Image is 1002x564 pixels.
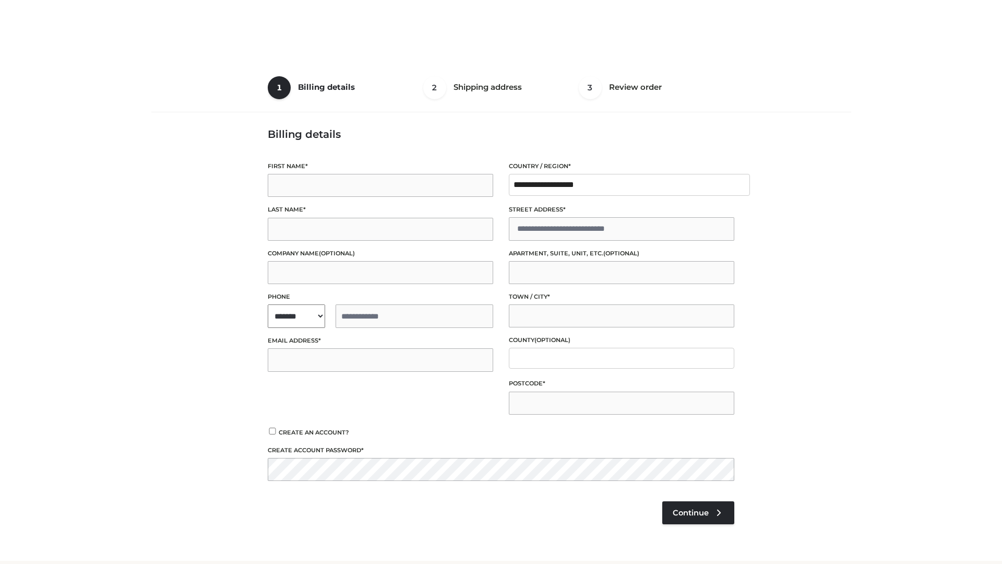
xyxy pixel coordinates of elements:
label: First name [268,161,493,171]
span: 2 [423,76,446,99]
label: Town / City [509,292,734,302]
span: Create an account? [279,429,349,436]
label: Phone [268,292,493,302]
label: Street address [509,205,734,215]
label: Create account password [268,445,734,455]
span: Billing details [298,82,355,92]
span: 1 [268,76,291,99]
span: Review order [609,82,662,92]
span: Continue [673,508,709,518]
span: Shipping address [454,82,522,92]
input: Create an account? [268,428,277,434]
span: (optional) [534,336,570,344]
label: Apartment, suite, unit, etc. [509,249,734,258]
h3: Billing details [268,128,734,140]
label: County [509,335,734,345]
label: Country / Region [509,161,734,171]
label: Postcode [509,379,734,389]
span: (optional) [603,250,639,257]
label: Company name [268,249,493,258]
label: Last name [268,205,493,215]
span: 3 [579,76,602,99]
span: (optional) [319,250,355,257]
label: Email address [268,336,493,346]
a: Continue [662,501,734,524]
